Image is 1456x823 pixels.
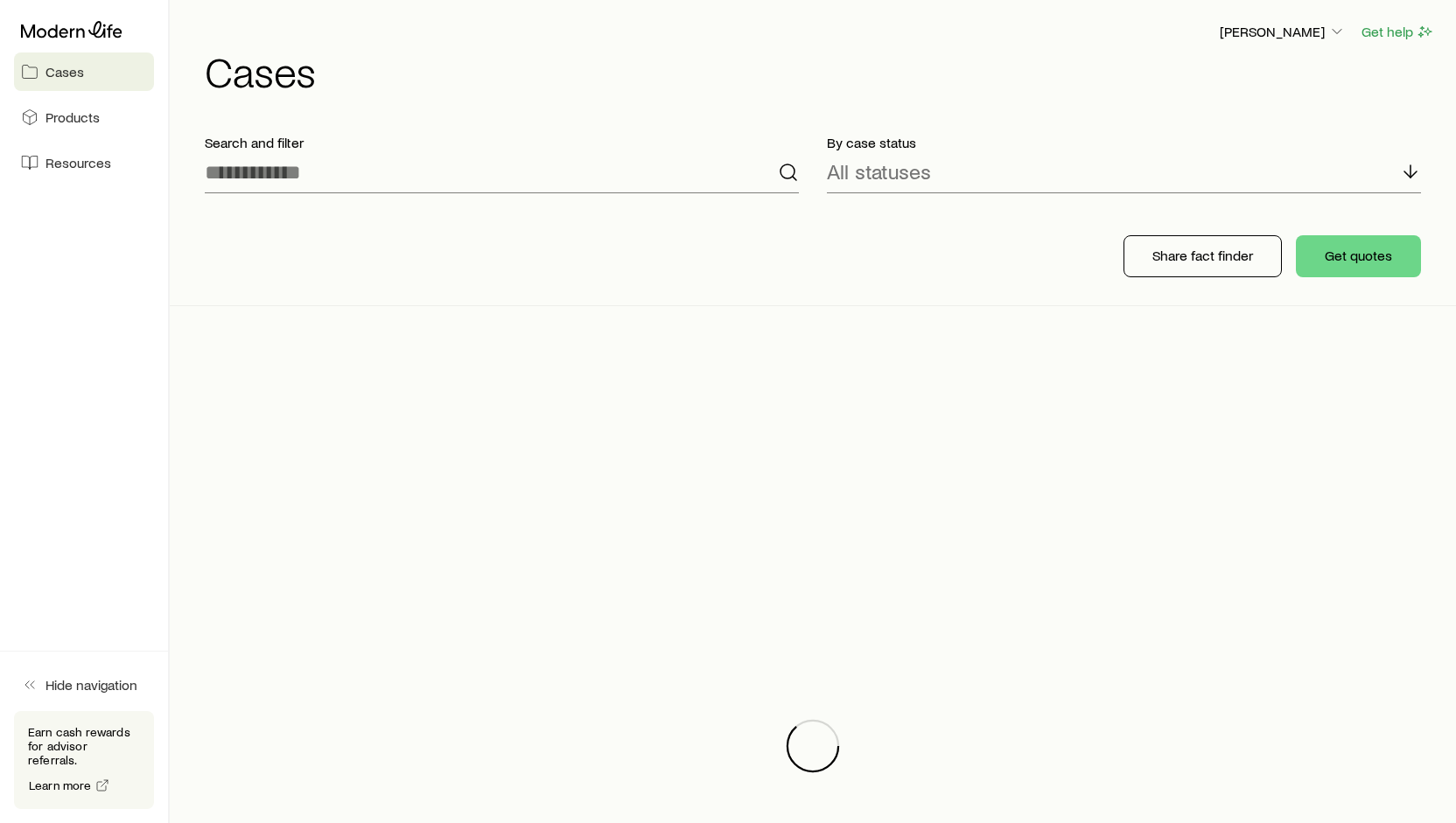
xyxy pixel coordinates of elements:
[1219,22,1347,43] button: [PERSON_NAME]
[14,143,154,182] a: Resources
[45,676,137,694] span: Hide navigation
[1152,247,1253,264] p: Share fact finder
[29,779,92,792] span: Learn more
[28,725,140,767] p: Earn cash rewards for advisor referrals.
[45,63,84,80] span: Cases
[1361,22,1435,42] button: Get help
[827,134,1421,151] p: By case status
[14,98,154,136] a: Products
[45,154,111,171] span: Resources
[205,134,799,151] p: Search and filter
[14,666,154,704] button: Hide navigation
[1220,23,1346,40] p: [PERSON_NAME]
[1123,235,1282,277] button: Share fact finder
[827,159,931,184] p: All statuses
[14,711,154,809] div: Earn cash rewards for advisor referrals.Learn more
[14,52,154,91] a: Cases
[205,50,1435,92] h1: Cases
[45,108,100,126] span: Products
[1296,235,1421,277] button: Get quotes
